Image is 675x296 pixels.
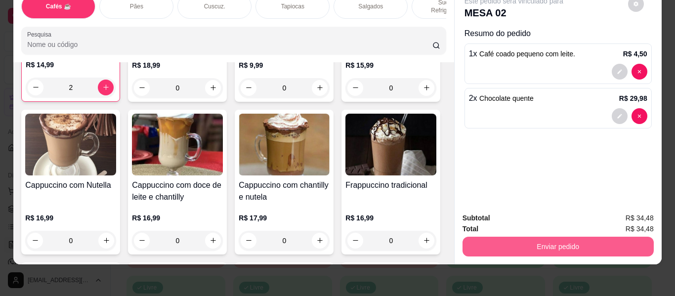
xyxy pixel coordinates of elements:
p: MESA 02 [464,6,563,20]
h4: Cappuccino com Nutella [25,179,116,191]
button: increase-product-quantity [98,80,114,95]
input: Pesquisa [27,40,432,49]
button: increase-product-quantity [419,80,434,96]
p: Resumo do pedido [464,28,652,40]
button: increase-product-quantity [98,233,114,249]
button: decrease-product-quantity [134,233,150,249]
button: Enviar pedido [463,237,654,256]
p: Cuscuz. [204,2,225,10]
button: decrease-product-quantity [27,233,43,249]
span: Café coado pequeno com leite. [479,50,575,58]
p: R$ 18,99 [132,60,223,70]
p: R$ 16,99 [132,213,223,223]
button: decrease-product-quantity [241,233,256,249]
button: decrease-product-quantity [612,108,628,124]
button: decrease-product-quantity [632,64,647,80]
p: R$ 16,99 [25,213,116,223]
button: decrease-product-quantity [241,80,256,96]
button: decrease-product-quantity [632,108,647,124]
button: increase-product-quantity [419,233,434,249]
p: R$ 9,99 [239,60,330,70]
button: decrease-product-quantity [347,233,363,249]
img: product-image [239,114,330,175]
p: R$ 17,99 [239,213,330,223]
p: Tapiocas [281,2,304,10]
p: R$ 29,98 [619,93,647,103]
h4: Cappuccino com chantilly e nutela [239,179,330,203]
strong: Total [463,225,478,233]
p: R$ 15,99 [345,60,436,70]
span: R$ 34,48 [626,212,654,223]
button: decrease-product-quantity [28,80,43,95]
p: 1 x [469,48,575,60]
p: Cafés ☕ [46,2,71,10]
h4: Cappuccino com doce de leite e chantilly [132,179,223,203]
button: increase-product-quantity [205,80,221,96]
p: 2 x [469,92,534,104]
label: Pesquisa [27,30,55,39]
img: product-image [345,114,436,175]
p: R$ 4,50 [623,49,647,59]
button: increase-product-quantity [312,80,328,96]
button: decrease-product-quantity [612,64,628,80]
h4: Frappuccino tradicional [345,179,436,191]
p: R$ 14,99 [26,60,116,70]
button: decrease-product-quantity [347,80,363,96]
p: Pães [130,2,143,10]
p: Salgados [358,2,383,10]
button: increase-product-quantity [205,233,221,249]
button: increase-product-quantity [312,233,328,249]
span: R$ 34,48 [626,223,654,234]
img: product-image [132,114,223,175]
img: product-image [25,114,116,175]
button: decrease-product-quantity [134,80,150,96]
span: Chocolate quente [479,94,534,102]
strong: Subtotal [463,214,490,222]
p: R$ 16,99 [345,213,436,223]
